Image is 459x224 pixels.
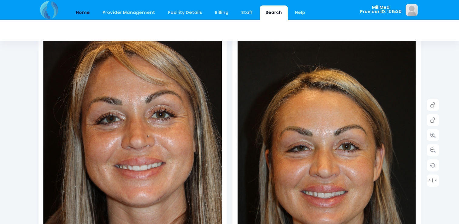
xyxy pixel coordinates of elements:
[360,5,402,14] span: MillMed Provider ID: 101530
[97,5,161,20] a: Provider Management
[70,5,96,20] a: Home
[289,5,311,20] a: Help
[162,5,208,20] a: Facility Details
[260,5,288,20] a: Search
[235,5,259,20] a: Staff
[427,174,439,186] a: > | <
[406,4,418,16] img: image
[209,5,234,20] a: Billing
